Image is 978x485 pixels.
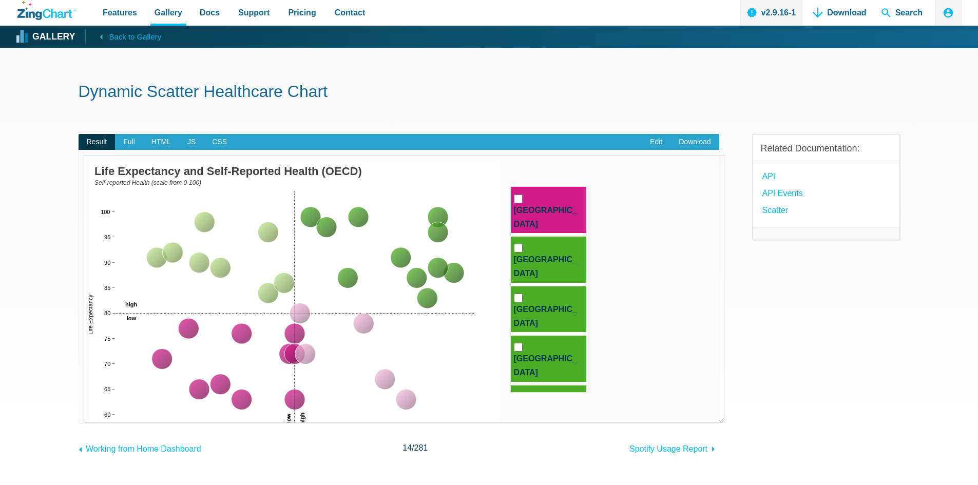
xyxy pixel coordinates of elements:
[629,444,707,453] span: Spotify Usage Report
[79,81,900,104] h1: Dynamic Scatter Healthcare Chart
[402,443,412,452] span: 14
[762,186,803,200] a: API Events
[511,187,586,233] label: [GEOGRAPHIC_DATA]
[79,134,116,150] span: Result
[103,6,137,20] span: Features
[642,134,670,150] a: Edit
[238,6,270,20] span: Support
[179,134,204,150] span: JS
[115,134,143,150] span: Full
[402,441,428,455] span: /
[85,29,161,44] a: Back to Gallery
[414,443,428,452] span: 281
[155,6,182,20] span: Gallery
[511,237,586,283] label: [GEOGRAPHIC_DATA]
[670,134,719,150] a: Download
[514,195,523,203] input: [GEOGRAPHIC_DATA]
[200,6,220,20] span: Docs
[109,30,161,44] span: Back to Gallery
[514,244,523,253] input: [GEOGRAPHIC_DATA]
[32,32,75,42] strong: Gallery
[514,343,523,352] input: [GEOGRAPHIC_DATA]
[762,169,776,183] a: API
[86,444,201,453] span: Working from Home Dashboard
[17,29,75,45] a: Gallery
[511,286,586,333] label: [GEOGRAPHIC_DATA]
[335,6,366,20] span: Contact
[204,134,235,150] span: CSS
[511,385,586,432] label: [GEOGRAPHIC_DATA]
[762,203,789,217] a: Scatter
[288,6,316,20] span: Pricing
[143,134,179,150] span: HTML
[761,143,891,154] h3: Related Documentation:
[511,336,586,382] label: [GEOGRAPHIC_DATA]
[514,294,523,302] input: [GEOGRAPHIC_DATA]
[79,439,201,456] a: Working from Home Dashboard
[629,439,719,456] a: Spotify Usage Report
[17,1,75,20] a: ZingChart Logo. Click to return to the homepage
